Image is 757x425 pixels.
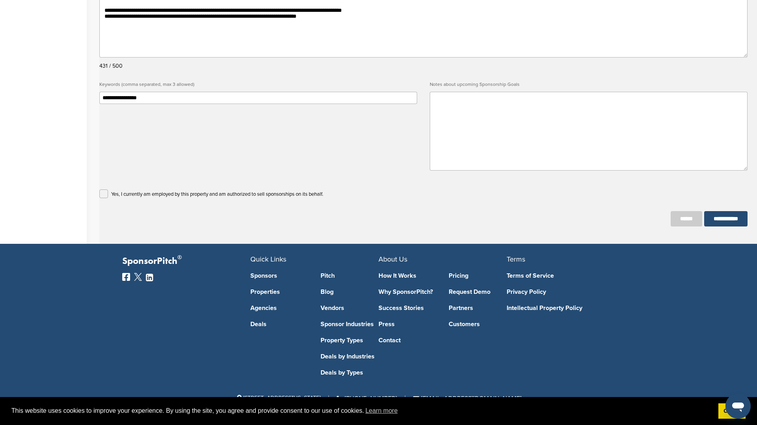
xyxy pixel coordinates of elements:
a: How It Works [378,273,437,279]
span: [STREET_ADDRESS][US_STATE] [235,395,321,401]
a: [PHONE_NUMBER] [337,395,397,403]
span: ® [177,252,182,262]
a: Property Types [321,337,379,343]
span: About Us [378,255,407,264]
iframe: Button to launch messaging window [725,393,751,419]
a: Contact [378,337,437,343]
a: [EMAIL_ADDRESS][DOMAIN_NAME] [413,395,522,403]
a: Sponsor Industries [321,321,379,327]
img: Twitter [134,273,142,281]
a: Intellectual Property Policy [507,305,623,311]
a: Request Demo [449,289,507,295]
a: Sponsors [250,273,309,279]
a: Deals [250,321,309,327]
a: Deals by Industries [321,353,379,360]
div: 431 / 500 [99,61,748,71]
a: Blog [321,289,379,295]
a: Pitch [321,273,379,279]
label: Notes about upcoming Sponsorship Goals [430,79,748,90]
a: learn more about cookies [364,405,399,417]
label: Keywords (comma separated, max 3 allowed) [99,79,417,90]
a: Agencies [250,305,309,311]
a: Pricing [449,273,507,279]
a: Success Stories [378,305,437,311]
a: Privacy Policy [507,289,623,295]
a: Properties [250,289,309,295]
a: Why SponsorPitch? [378,289,437,295]
span: Quick Links [250,255,286,264]
p: Yes, I currently am employed by this property and am authorized to sell sponsorships on its behalf. [111,189,323,199]
img: Facebook [122,273,130,281]
p: SponsorPitch [122,256,250,267]
span: Terms [507,255,525,264]
a: Vendors [321,305,379,311]
a: Terms of Service [507,273,623,279]
a: Partners [449,305,507,311]
a: dismiss cookie message [718,403,746,419]
a: Deals by Types [321,369,379,376]
a: Customers [449,321,507,327]
a: Press [378,321,437,327]
span: This website uses cookies to improve your experience. By using the site, you agree and provide co... [11,405,712,417]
